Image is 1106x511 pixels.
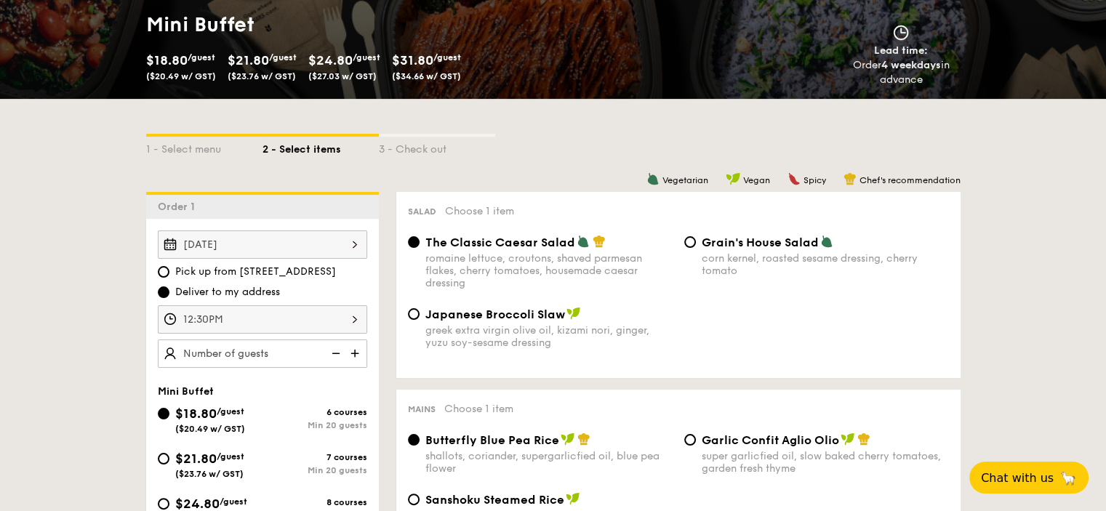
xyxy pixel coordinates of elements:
div: Min 20 guests [263,420,367,430]
input: $21.80/guest($23.76 w/ GST)7 coursesMin 20 guests [158,453,169,464]
span: Mini Buffet [158,385,214,398]
input: Butterfly Blue Pea Riceshallots, coriander, supergarlicfied oil, blue pea flower [408,434,420,446]
input: Number of guests [158,339,367,368]
input: $24.80/guest($27.03 w/ GST)8 coursesMin 15 guests [158,498,169,510]
span: $21.80 [228,52,269,68]
span: ($20.49 w/ GST) [146,71,216,81]
button: Chat with us🦙 [969,462,1089,494]
span: Choose 1 item [445,205,514,217]
span: $24.80 [308,52,353,68]
input: Pick up from [STREET_ADDRESS] [158,266,169,278]
div: Min 20 guests [263,465,367,475]
img: icon-vegetarian.fe4039eb.svg [577,235,590,248]
span: Choose 1 item [444,403,513,415]
div: 3 - Check out [379,137,495,157]
img: icon-chef-hat.a58ddaea.svg [843,172,857,185]
span: /guest [188,52,215,63]
div: 2 - Select items [263,137,379,157]
img: icon-vegan.f8ff3823.svg [566,307,581,320]
img: icon-chef-hat.a58ddaea.svg [857,432,870,446]
span: Vegetarian [662,175,708,185]
span: Vegan [743,175,770,185]
span: ($27.03 w/ GST) [308,71,377,81]
span: Deliver to my address [175,285,280,299]
img: icon-vegetarian.fe4039eb.svg [820,235,833,248]
img: icon-vegan.f8ff3823.svg [561,432,575,446]
input: Event time [158,305,367,334]
div: 1 - Select menu [146,137,263,157]
span: Sanshoku Steamed Rice [425,493,564,507]
span: Grain's House Salad [702,236,819,249]
div: greek extra virgin olive oil, kizami nori, ginger, yuzu soy-sesame dressing [425,324,673,349]
span: $18.80 [146,52,188,68]
div: corn kernel, roasted sesame dressing, cherry tomato [702,252,949,277]
input: Sanshoku Steamed Ricemultigrain rice, roasted black soybean [408,494,420,505]
input: The Classic Caesar Saladromaine lettuce, croutons, shaved parmesan flakes, cherry tomatoes, house... [408,236,420,248]
span: $21.80 [175,451,217,467]
div: romaine lettuce, croutons, shaved parmesan flakes, cherry tomatoes, housemade caesar dressing [425,252,673,289]
img: icon-chef-hat.a58ddaea.svg [593,235,606,248]
span: ($23.76 w/ GST) [228,71,296,81]
span: Lead time: [874,44,928,57]
span: /guest [220,496,247,507]
div: 7 courses [263,452,367,462]
img: icon-vegan.f8ff3823.svg [841,432,855,446]
input: $18.80/guest($20.49 w/ GST)6 coursesMin 20 guests [158,408,169,419]
div: 6 courses [263,407,367,417]
input: Japanese Broccoli Slawgreek extra virgin olive oil, kizami nori, ginger, yuzu soy-sesame dressing [408,308,420,320]
input: Deliver to my address [158,286,169,298]
div: 8 courses [263,497,367,507]
h1: Mini Buffet [146,12,548,38]
span: /guest [217,406,244,417]
img: icon-vegan.f8ff3823.svg [566,492,580,505]
span: The Classic Caesar Salad [425,236,575,249]
span: Chat with us [981,471,1054,485]
span: ($20.49 w/ GST) [175,424,245,434]
div: super garlicfied oil, slow baked cherry tomatoes, garden fresh thyme [702,450,949,475]
span: Garlic Confit Aglio Olio [702,433,839,447]
span: Salad [408,206,436,217]
img: icon-chef-hat.a58ddaea.svg [577,432,590,446]
span: /guest [353,52,380,63]
div: Order in advance [836,58,966,87]
img: icon-vegetarian.fe4039eb.svg [646,172,660,185]
span: $31.80 [392,52,433,68]
span: Butterfly Blue Pea Rice [425,433,559,447]
img: icon-vegan.f8ff3823.svg [726,172,740,185]
img: icon-clock.2db775ea.svg [890,25,912,41]
span: Chef's recommendation [859,175,961,185]
span: Spicy [804,175,826,185]
span: Mains [408,404,436,414]
input: Event date [158,230,367,259]
img: icon-spicy.37a8142b.svg [788,172,801,185]
span: Japanese Broccoli Slaw [425,307,565,321]
span: 🦙 [1059,470,1077,486]
strong: 4 weekdays [881,59,941,71]
span: /guest [269,52,297,63]
img: icon-reduce.1d2dbef1.svg [324,339,345,367]
img: icon-add.58712e84.svg [345,339,367,367]
span: Order 1 [158,201,201,213]
input: Garlic Confit Aglio Oliosuper garlicfied oil, slow baked cherry tomatoes, garden fresh thyme [684,434,696,446]
span: Pick up from [STREET_ADDRESS] [175,265,336,279]
input: Grain's House Saladcorn kernel, roasted sesame dressing, cherry tomato [684,236,696,248]
span: ($34.66 w/ GST) [392,71,461,81]
span: /guest [217,451,244,462]
span: /guest [433,52,461,63]
span: ($23.76 w/ GST) [175,469,244,479]
span: $18.80 [175,406,217,422]
div: shallots, coriander, supergarlicfied oil, blue pea flower [425,450,673,475]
